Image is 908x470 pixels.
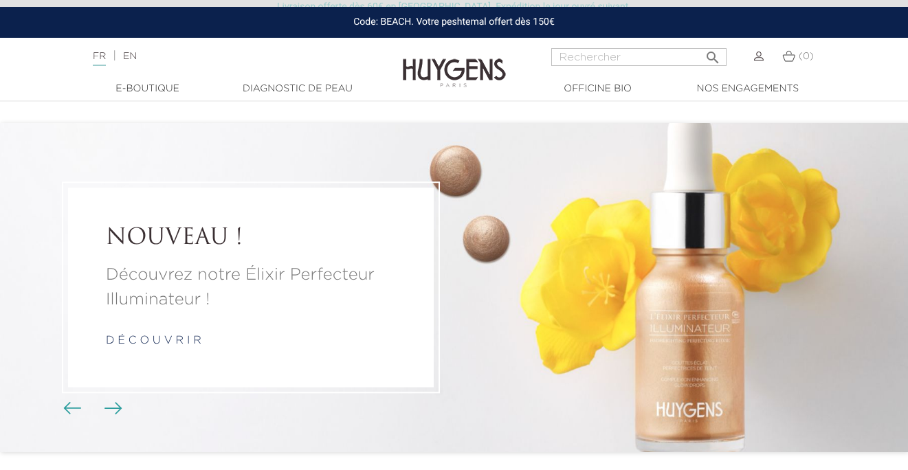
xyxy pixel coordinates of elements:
[529,82,667,96] a: Officine Bio
[106,226,396,252] a: NOUVEAU !
[229,82,366,96] a: Diagnostic de peau
[705,45,721,62] i: 
[106,335,201,346] a: d é c o u v r i r
[679,82,817,96] a: Nos engagements
[79,82,217,96] a: E-Boutique
[106,262,396,312] a: Découvrez notre Élixir Perfecteur Illuminateur !
[551,48,727,66] input: Rechercher
[86,48,368,65] div: |
[93,52,106,66] a: FR
[700,44,725,63] button: 
[799,52,814,61] span: (0)
[123,52,137,61] a: EN
[403,36,506,89] img: Huygens
[69,399,113,419] div: Boutons du carrousel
